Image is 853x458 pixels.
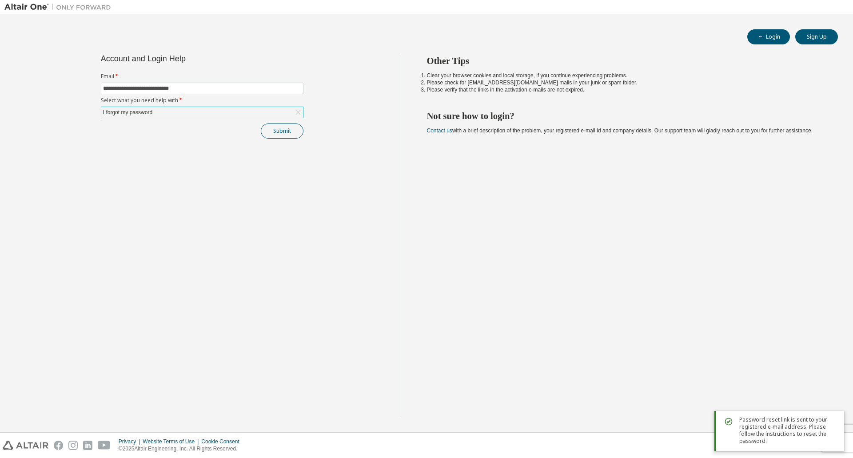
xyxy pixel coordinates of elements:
span: Password reset link is sent to your registered e-mail address. Please follow the instructions to ... [739,416,837,445]
img: linkedin.svg [83,441,92,450]
button: Login [747,29,790,44]
img: facebook.svg [54,441,63,450]
h2: Not sure how to login? [427,110,822,122]
img: Altair One [4,3,116,12]
img: youtube.svg [98,441,111,450]
div: I forgot my password [101,107,303,118]
div: Cookie Consent [201,438,244,445]
div: Website Terms of Use [143,438,201,445]
button: Submit [261,123,303,139]
span: with a brief description of the problem, your registered e-mail id and company details. Our suppo... [427,127,813,134]
button: Sign Up [795,29,838,44]
h2: Other Tips [427,55,822,67]
li: Please verify that the links in the activation e-mails are not expired. [427,86,822,93]
li: Clear your browser cookies and local storage, if you continue experiencing problems. [427,72,822,79]
p: © 2025 Altair Engineering, Inc. All Rights Reserved. [119,445,245,453]
a: Contact us [427,127,452,134]
li: Please check for [EMAIL_ADDRESS][DOMAIN_NAME] mails in your junk or spam folder. [427,79,822,86]
div: I forgot my password [102,108,154,117]
img: altair_logo.svg [3,441,48,450]
label: Select what you need help with [101,97,303,104]
div: Account and Login Help [101,55,263,62]
label: Email [101,73,303,80]
img: instagram.svg [68,441,78,450]
div: Privacy [119,438,143,445]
